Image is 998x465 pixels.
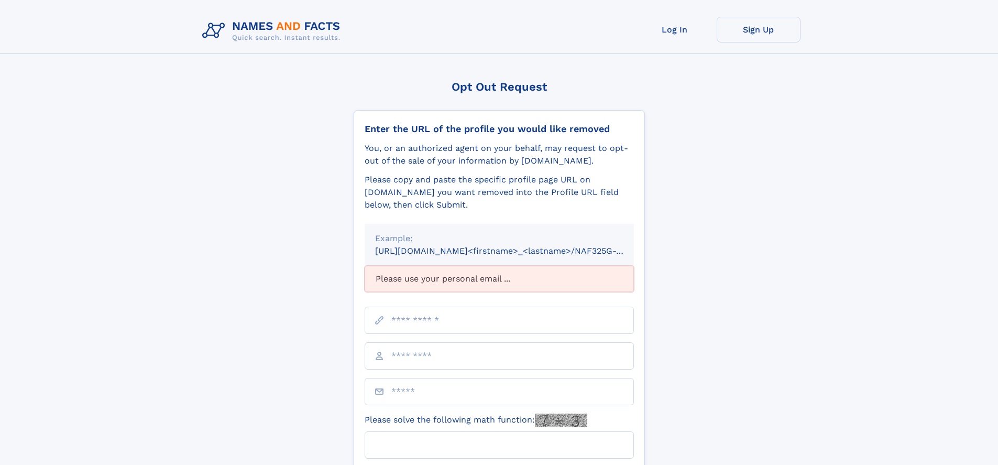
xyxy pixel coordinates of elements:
div: Please copy and paste the specific profile page URL on [DOMAIN_NAME] you want removed into the Pr... [365,174,634,211]
small: [URL][DOMAIN_NAME]<firstname>_<lastname>/NAF325G-xxxxxxxx [375,246,654,256]
div: Opt Out Request [354,80,645,93]
div: Please use your personal email ... [365,266,634,292]
div: You, or an authorized agent on your behalf, may request to opt-out of the sale of your informatio... [365,142,634,167]
label: Please solve the following math function: [365,414,587,427]
div: Enter the URL of the profile you would like removed [365,123,634,135]
img: Logo Names and Facts [198,17,349,45]
a: Log In [633,17,717,42]
div: Example: [375,232,623,245]
a: Sign Up [717,17,800,42]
